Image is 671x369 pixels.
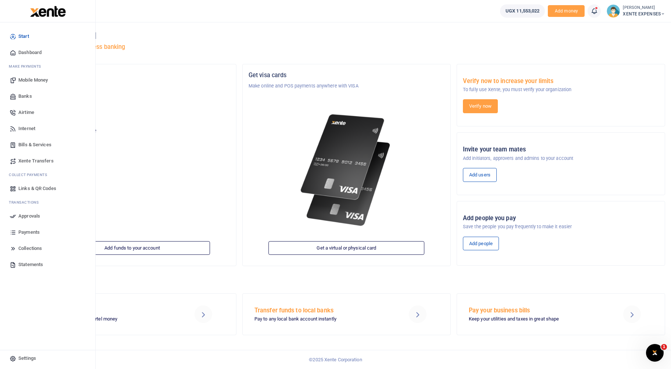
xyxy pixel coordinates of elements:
[548,5,585,17] li: Toup your wallet
[18,76,48,84] span: Mobile Money
[28,276,665,284] h4: Make a transaction
[6,137,89,153] a: Bills & Services
[18,355,36,362] span: Settings
[254,315,391,323] p: Pay to any local bank account instantly
[242,293,451,335] a: Transfer funds to local banks Pay to any local bank account instantly
[469,307,606,314] h5: Pay your business bills
[623,5,665,11] small: [PERSON_NAME]
[12,172,47,178] span: ollect Payments
[40,315,177,323] p: MTN mobile money and Airtel money
[463,78,659,85] h5: Verify now to increase your limits
[6,72,89,88] a: Mobile Money
[18,261,43,268] span: Statements
[6,153,89,169] a: Xente Transfers
[6,169,89,180] li: C
[463,155,659,162] p: Add initiators, approvers and admins to your account
[6,224,89,240] a: Payments
[40,307,177,314] h5: Send Mobile Money
[500,4,545,18] a: UGX 11,553,022
[29,8,66,14] a: logo-small logo-large logo-large
[457,293,665,335] a: Pay your business bills Keep your utilities and taxes in great shape
[28,32,665,40] h4: Hello [PERSON_NAME]
[463,146,659,153] h5: Invite your team mates
[18,212,40,220] span: Approvals
[6,28,89,44] a: Start
[18,109,34,116] span: Airtime
[34,82,230,90] p: XENTE TECH LIMITED
[18,229,40,236] span: Payments
[254,307,391,314] h5: Transfer funds to local banks
[18,245,42,252] span: Collections
[18,33,29,40] span: Start
[34,100,230,107] h5: Account
[6,180,89,197] a: Links & QR Codes
[506,7,539,15] span: UGX 11,553,022
[18,185,56,192] span: Links & QR Codes
[34,72,230,79] h5: Organization
[13,64,41,69] span: ake Payments
[6,61,89,72] li: M
[28,43,665,51] h5: Welcome to better business banking
[34,127,230,135] p: Your current account balance
[646,344,664,362] iframe: Intercom live chat
[548,8,585,13] a: Add money
[623,11,665,17] span: XENTE EXPENSES
[548,5,585,17] span: Add money
[6,197,89,208] li: T
[54,241,210,255] a: Add funds to your account
[661,344,667,350] span: 1
[297,107,395,233] img: xente-_physical_cards.png
[463,215,659,222] h5: Add people you pay
[28,293,236,335] a: Send Mobile Money MTN mobile money and Airtel money
[6,88,89,104] a: Banks
[463,99,498,113] a: Verify now
[6,208,89,224] a: Approvals
[6,350,89,366] a: Settings
[6,257,89,273] a: Statements
[249,72,445,79] h5: Get visa cards
[34,111,230,118] p: XENTE EXPENSES
[18,141,51,148] span: Bills & Services
[6,44,89,61] a: Dashboard
[30,6,66,17] img: logo-large
[6,104,89,121] a: Airtime
[463,223,659,230] p: Save the people you pay frequently to make it easier
[607,4,620,18] img: profile-user
[249,82,445,90] p: Make online and POS payments anywhere with VISA
[497,4,548,18] li: Wallet ballance
[463,237,499,251] a: Add people
[34,136,230,144] h5: UGX 11,553,022
[463,86,659,93] p: To fully use Xente, you must verify your organization
[18,125,35,132] span: Internet
[6,240,89,257] a: Collections
[6,121,89,137] a: Internet
[18,157,54,165] span: Xente Transfers
[11,200,39,205] span: ransactions
[18,93,32,100] span: Banks
[607,4,665,18] a: profile-user [PERSON_NAME] XENTE EXPENSES
[18,49,42,56] span: Dashboard
[463,168,497,182] a: Add users
[269,241,425,255] a: Get a virtual or physical card
[469,315,606,323] p: Keep your utilities and taxes in great shape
